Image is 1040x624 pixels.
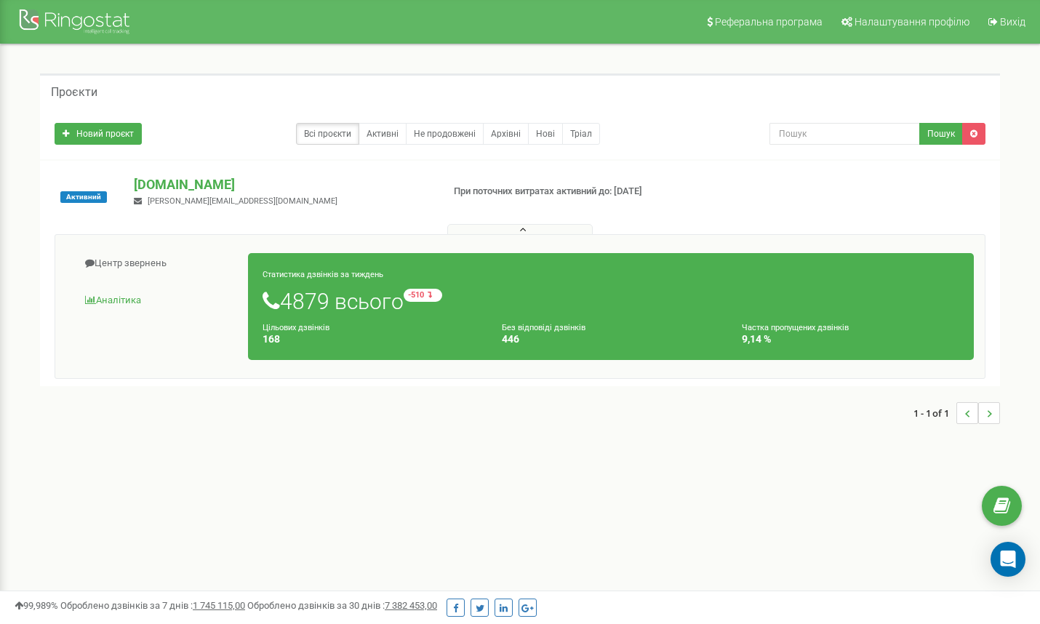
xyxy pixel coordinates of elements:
h4: 9,14 % [742,334,959,345]
a: Не продовжені [406,123,484,145]
a: Архівні [483,123,529,145]
u: 7 382 453,00 [385,600,437,611]
small: Без відповіді дзвінків [502,323,585,332]
p: При поточних витратах активний до: [DATE] [454,185,671,199]
small: Частка пропущених дзвінків [742,323,849,332]
span: 99,989% [15,600,58,611]
div: Open Intercom Messenger [991,542,1025,577]
p: [DOMAIN_NAME] [134,175,430,194]
a: Всі проєкти [296,123,359,145]
a: Аналiтика [66,283,249,319]
span: Налаштування профілю [855,16,969,28]
small: -510 [404,289,442,302]
span: [PERSON_NAME][EMAIL_ADDRESS][DOMAIN_NAME] [148,196,337,206]
button: Пошук [919,123,963,145]
h4: 446 [502,334,719,345]
a: Центр звернень [66,246,249,281]
a: Активні [359,123,407,145]
small: Цільових дзвінків [263,323,329,332]
a: Нові [528,123,563,145]
small: Статистика дзвінків за тиждень [263,270,383,279]
span: Оброблено дзвінків за 7 днів : [60,600,245,611]
span: Активний [60,191,107,203]
nav: ... [913,388,1000,439]
a: Тріал [562,123,600,145]
a: Новий проєкт [55,123,142,145]
input: Пошук [769,123,921,145]
h4: 168 [263,334,480,345]
u: 1 745 115,00 [193,600,245,611]
span: 1 - 1 of 1 [913,402,956,424]
h1: 4879 всього [263,289,959,313]
h5: Проєкти [51,86,97,99]
span: Оброблено дзвінків за 30 днів : [247,600,437,611]
span: Реферальна програма [715,16,823,28]
span: Вихід [1000,16,1025,28]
